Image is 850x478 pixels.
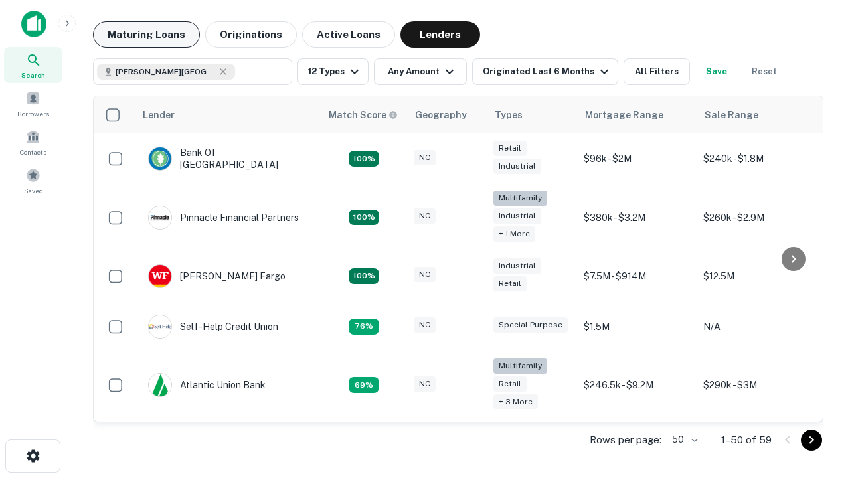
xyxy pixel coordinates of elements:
span: Contacts [20,147,46,157]
div: Bank Of [GEOGRAPHIC_DATA] [148,147,307,171]
div: Self-help Credit Union [148,315,278,339]
button: 12 Types [297,58,369,85]
span: Saved [24,185,43,196]
td: $290k - $3M [697,352,816,419]
div: Capitalize uses an advanced AI algorithm to match your search with the best lender. The match sco... [329,108,398,122]
a: Search [4,47,62,83]
div: Special Purpose [493,317,568,333]
img: picture [149,265,171,287]
p: 1–50 of 59 [721,432,772,448]
div: Atlantic Union Bank [148,373,266,397]
th: Lender [135,96,321,133]
button: Lenders [400,21,480,48]
div: Retail [493,141,527,156]
div: Multifamily [493,358,547,374]
div: + 3 more [493,394,538,410]
div: NC [414,317,436,333]
a: Borrowers [4,86,62,121]
span: Borrowers [17,108,49,119]
div: Matching Properties: 10, hasApolloMatch: undefined [349,377,379,393]
p: Rows per page: [590,432,661,448]
img: picture [149,206,171,229]
th: Types [487,96,577,133]
th: Sale Range [697,96,816,133]
td: $246.5k - $9.2M [577,352,697,419]
iframe: Chat Widget [784,372,850,436]
th: Capitalize uses an advanced AI algorithm to match your search with the best lender. The match sco... [321,96,407,133]
td: $7.5M - $914M [577,251,697,301]
button: Any Amount [374,58,467,85]
button: Originations [205,21,297,48]
div: Matching Properties: 15, hasApolloMatch: undefined [349,268,379,284]
td: $240k - $1.8M [697,133,816,184]
button: Originated Last 6 Months [472,58,618,85]
a: Contacts [4,124,62,160]
div: Originated Last 6 Months [483,64,612,80]
div: [PERSON_NAME] Fargo [148,264,286,288]
button: Reset [743,58,786,85]
button: All Filters [624,58,690,85]
h6: Match Score [329,108,395,122]
button: Go to next page [801,430,822,451]
img: picture [149,374,171,396]
div: Geography [415,107,467,123]
div: Industrial [493,208,541,224]
th: Mortgage Range [577,96,697,133]
div: NC [414,150,436,165]
div: NC [414,208,436,224]
img: capitalize-icon.png [21,11,46,37]
div: Matching Properties: 15, hasApolloMatch: undefined [349,151,379,167]
a: Saved [4,163,62,199]
td: $1.5M [577,301,697,352]
div: + 1 more [493,226,535,242]
div: Pinnacle Financial Partners [148,206,299,230]
td: $380k - $3.2M [577,184,697,251]
div: NC [414,376,436,392]
div: Mortgage Range [585,107,663,123]
div: 50 [667,430,700,449]
div: Lender [143,107,175,123]
img: picture [149,315,171,338]
td: $12.5M [697,251,816,301]
div: NC [414,267,436,282]
span: [PERSON_NAME][GEOGRAPHIC_DATA], [GEOGRAPHIC_DATA] [116,66,215,78]
div: Retail [493,376,527,392]
button: Maturing Loans [93,21,200,48]
div: Multifamily [493,191,547,206]
div: Sale Range [705,107,758,123]
td: $260k - $2.9M [697,184,816,251]
th: Geography [407,96,487,133]
img: picture [149,147,171,170]
div: Matching Properties: 26, hasApolloMatch: undefined [349,210,379,226]
button: Save your search to get updates of matches that match your search criteria. [695,58,738,85]
div: Retail [493,276,527,291]
td: $96k - $2M [577,133,697,184]
div: Matching Properties: 11, hasApolloMatch: undefined [349,319,379,335]
td: N/A [697,301,816,352]
div: Industrial [493,258,541,274]
div: Industrial [493,159,541,174]
button: Active Loans [302,21,395,48]
span: Search [21,70,45,80]
div: Types [495,107,523,123]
